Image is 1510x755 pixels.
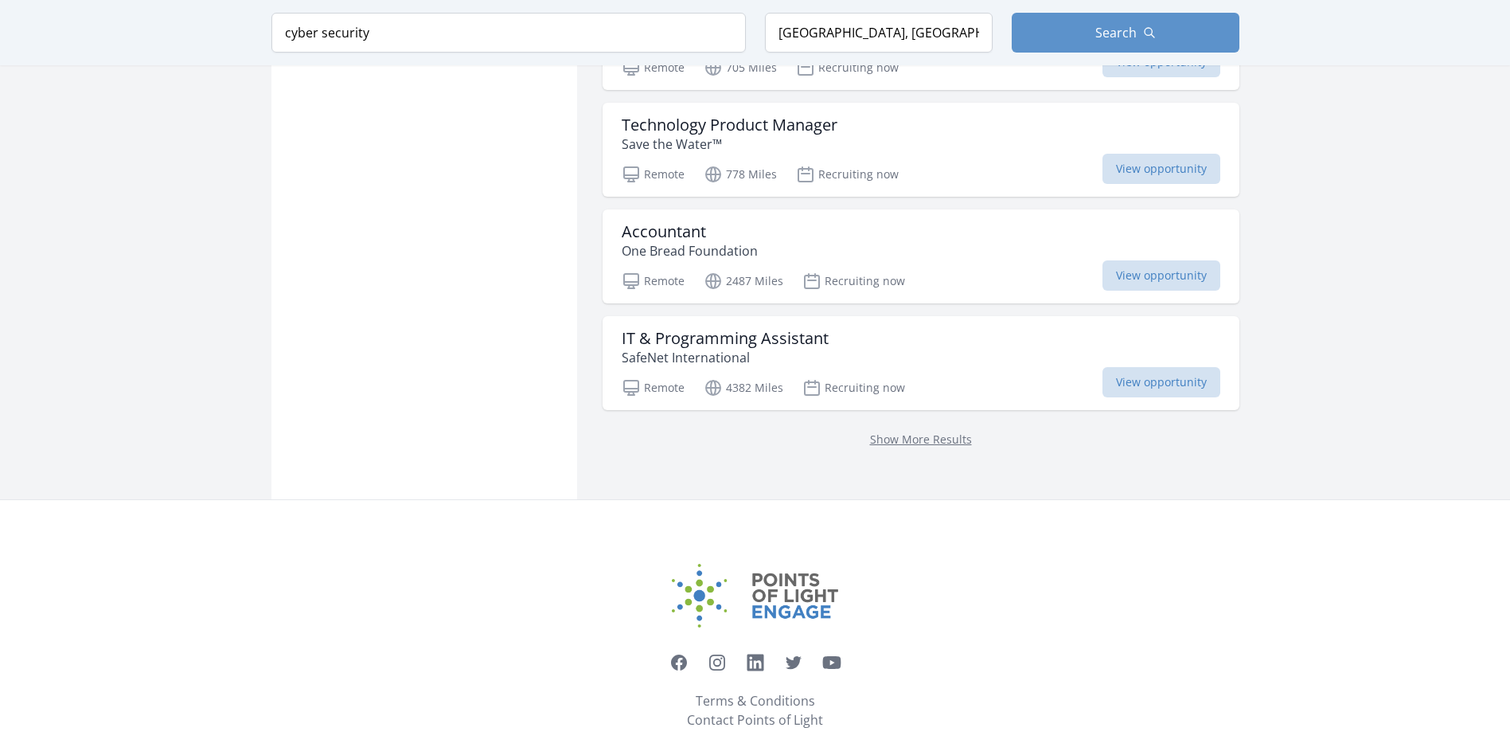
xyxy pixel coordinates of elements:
[1102,367,1220,397] span: View opportunity
[622,222,758,241] h3: Accountant
[696,691,815,710] a: Terms & Conditions
[802,272,905,291] p: Recruiting now
[622,58,685,77] p: Remote
[870,432,972,447] a: Show More Results
[796,165,899,184] p: Recruiting now
[603,316,1239,410] a: IT & Programming Assistant SafeNet International Remote 4382 Miles Recruiting now View opportunity
[802,378,905,397] p: Recruiting now
[1012,13,1239,53] button: Search
[622,241,758,260] p: One Bread Foundation
[622,115,837,135] h3: Technology Product Manager
[622,272,685,291] p: Remote
[1095,23,1137,42] span: Search
[622,348,829,367] p: SafeNet International
[687,710,823,730] a: Contact Points of Light
[622,135,837,154] p: Save the Water™
[704,378,783,397] p: 4382 Miles
[603,209,1239,303] a: Accountant One Bread Foundation Remote 2487 Miles Recruiting now View opportunity
[1102,154,1220,184] span: View opportunity
[1102,260,1220,291] span: View opportunity
[704,272,783,291] p: 2487 Miles
[622,165,685,184] p: Remote
[765,13,993,53] input: Location
[622,378,685,397] p: Remote
[603,103,1239,197] a: Technology Product Manager Save the Water™ Remote 778 Miles Recruiting now View opportunity
[672,564,839,628] img: Points of Light Engage
[704,58,777,77] p: 705 Miles
[704,165,777,184] p: 778 Miles
[796,58,899,77] p: Recruiting now
[271,13,746,53] input: Keyword
[622,329,829,348] h3: IT & Programming Assistant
